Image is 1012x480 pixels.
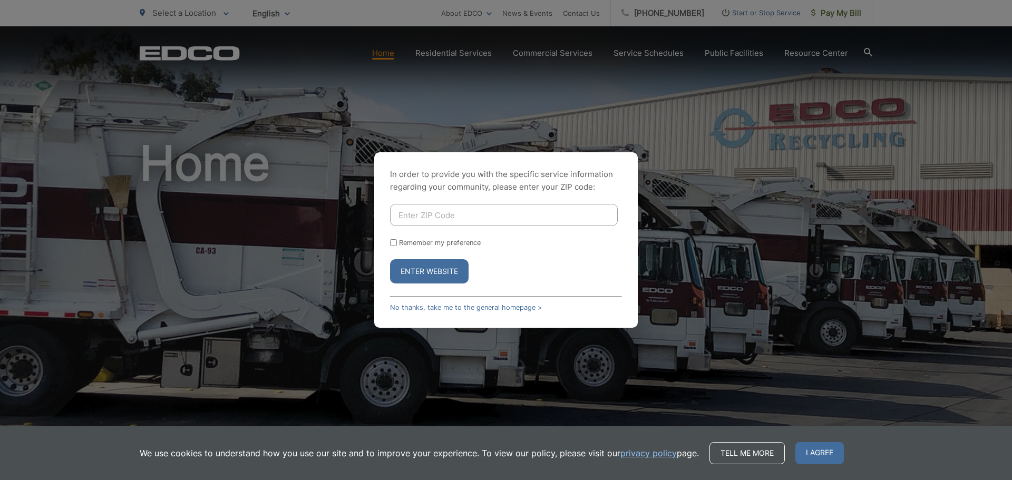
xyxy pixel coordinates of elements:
[709,442,785,464] a: Tell me more
[390,168,622,193] p: In order to provide you with the specific service information regarding your community, please en...
[399,239,481,247] label: Remember my preference
[795,442,844,464] span: I agree
[390,259,469,283] button: Enter Website
[390,204,618,226] input: Enter ZIP Code
[140,447,699,459] p: We use cookies to understand how you use our site and to improve your experience. To view our pol...
[620,447,677,459] a: privacy policy
[390,303,542,311] a: No thanks, take me to the general homepage >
